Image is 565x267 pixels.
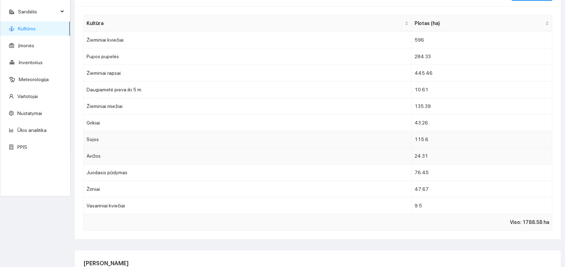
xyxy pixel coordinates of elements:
td: Pupos pupelės [84,48,412,65]
td: Žieminiai rapsai [84,65,412,81]
span: Kultūra [87,19,403,27]
td: 284.33 [412,48,552,65]
span: Plotas (ha) [415,19,544,27]
td: Avižos [84,148,412,164]
td: Žieminiai miežiai [84,98,412,115]
a: Inventorius [19,60,43,65]
td: 596 [412,32,552,48]
td: 9.5 [412,198,552,214]
td: 115.6 [412,131,552,148]
td: Vasariniai kviečiai [84,198,412,214]
td: 24.31 [412,148,552,164]
td: 10.61 [412,81,552,98]
th: this column's title is Kultūra,this column is sortable [84,15,412,32]
th: this column's title is Plotas (ha),this column is sortable [412,15,552,32]
a: Ūkio analitika [17,127,47,133]
td: Žirniai [84,181,412,198]
a: Nustatymai [17,110,42,116]
td: 76.45 [412,164,552,181]
a: Kultūros [18,26,36,31]
td: 135.39 [412,98,552,115]
td: Juodasis pūdymas [84,164,412,181]
td: 47.67 [412,181,552,198]
a: PPIS [17,144,27,150]
span: Sandėlis [18,5,58,19]
a: Įmonės [18,43,34,48]
a: Vartotojai [17,93,38,99]
td: Grikiai [84,115,412,131]
a: Meteorologija [19,77,49,82]
td: Daugiametė pieva iki 5 m. [84,81,412,98]
td: 43.26 [412,115,552,131]
td: 445.46 [412,65,552,81]
td: Sojos [84,131,412,148]
td: Žieminiai kviečiai [84,32,412,48]
span: Viso: 1788.58 ha [510,218,549,226]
